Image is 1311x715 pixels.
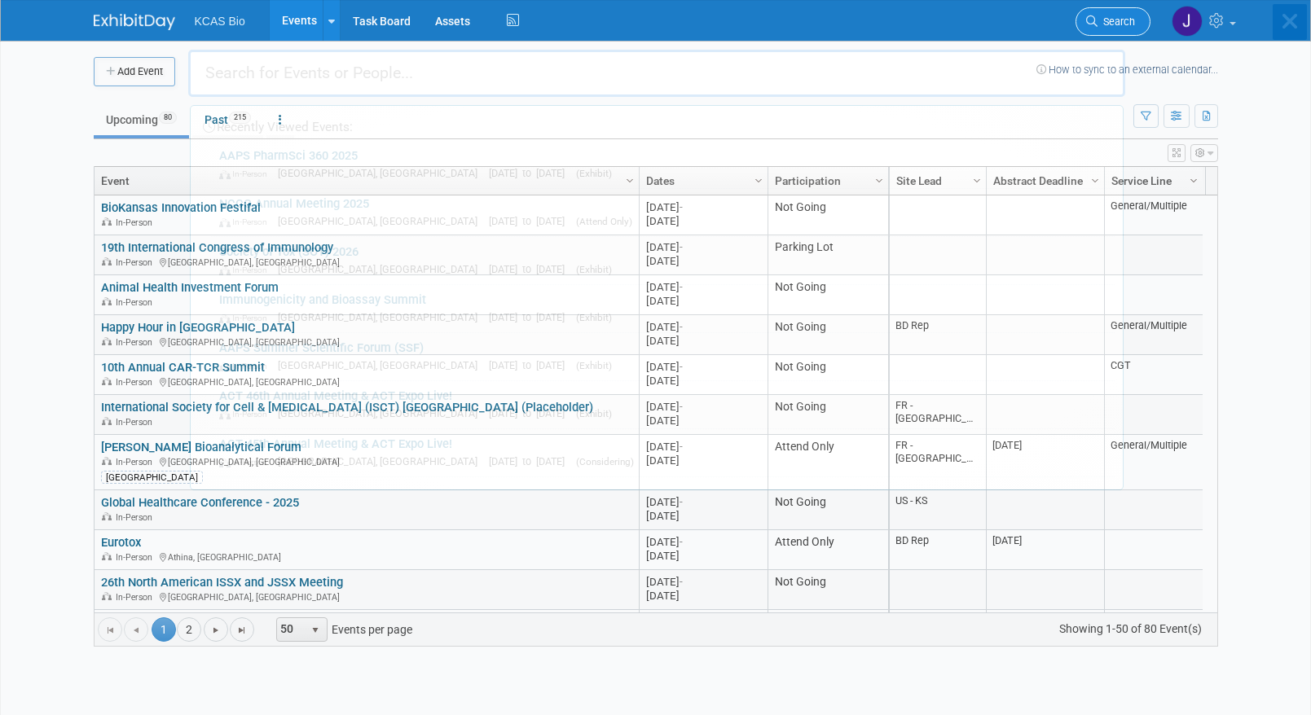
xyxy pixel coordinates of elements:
[489,167,573,179] span: [DATE] to [DATE]
[211,429,1115,476] a: ACT 45th Annual Meeting & ACT Expo Live! In-Person [GEOGRAPHIC_DATA], [GEOGRAPHIC_DATA] [DATE] to...
[489,455,573,467] span: [DATE] to [DATE]
[489,311,573,323] span: [DATE] to [DATE]
[199,106,1115,141] div: Recently Viewed Events:
[278,167,486,179] span: [GEOGRAPHIC_DATA], [GEOGRAPHIC_DATA]
[188,50,1125,97] input: Search for Events or People...
[211,189,1115,236] a: NCCG Annual Meeting 2025 In-Person [GEOGRAPHIC_DATA], [GEOGRAPHIC_DATA] [DATE] to [DATE] (Attend ...
[489,215,573,227] span: [DATE] to [DATE]
[576,456,634,467] span: (Considering)
[278,311,486,323] span: [GEOGRAPHIC_DATA], [GEOGRAPHIC_DATA]
[576,312,612,323] span: (Exhibit)
[576,264,612,275] span: (Exhibit)
[489,407,573,419] span: [DATE] to [DATE]
[576,408,612,419] span: (Exhibit)
[278,215,486,227] span: [GEOGRAPHIC_DATA], [GEOGRAPHIC_DATA]
[576,360,612,371] span: (Exhibit)
[278,455,486,467] span: [GEOGRAPHIC_DATA], [GEOGRAPHIC_DATA]
[489,263,573,275] span: [DATE] to [DATE]
[211,333,1115,380] a: AAPS Summer Scientific Forum (SSF) In-Person [GEOGRAPHIC_DATA], [GEOGRAPHIC_DATA] [DATE] to [DATE...
[219,313,275,323] span: In-Person
[211,381,1115,428] a: ACT 46th Annual Meeting & ACT Expo Live! In-Person [GEOGRAPHIC_DATA], [GEOGRAPHIC_DATA] [DATE] to...
[489,359,573,371] span: [DATE] to [DATE]
[211,285,1115,332] a: Immunogenicity and Bioassay Summit In-Person [GEOGRAPHIC_DATA], [GEOGRAPHIC_DATA] [DATE] to [DATE...
[211,141,1115,188] a: AAPS PharmSci 360 2025 In-Person [GEOGRAPHIC_DATA], [GEOGRAPHIC_DATA] [DATE] to [DATE] (Exhibit)
[576,216,632,227] span: (Attend Only)
[278,407,486,419] span: [GEOGRAPHIC_DATA], [GEOGRAPHIC_DATA]
[211,237,1115,284] a: Society of Tox (SOT) 2026 In-Person [GEOGRAPHIC_DATA], [GEOGRAPHIC_DATA] [DATE] to [DATE] (Exhibit)
[219,361,275,371] span: In-Person
[278,263,486,275] span: [GEOGRAPHIC_DATA], [GEOGRAPHIC_DATA]
[219,265,275,275] span: In-Person
[219,217,275,227] span: In-Person
[278,359,486,371] span: [GEOGRAPHIC_DATA], [GEOGRAPHIC_DATA]
[219,457,275,467] span: In-Person
[219,409,275,419] span: In-Person
[576,168,612,179] span: (Exhibit)
[219,169,275,179] span: In-Person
